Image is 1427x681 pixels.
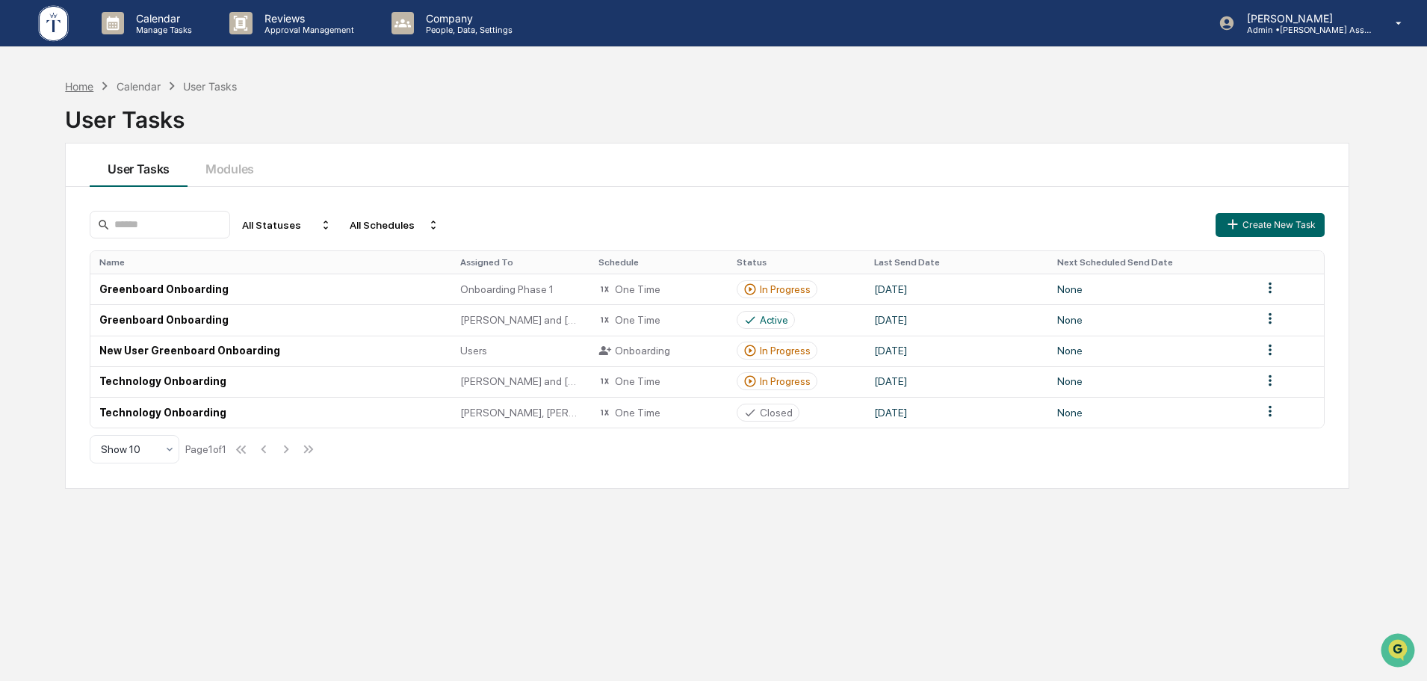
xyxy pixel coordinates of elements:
[760,407,793,419] div: Closed
[589,251,728,274] th: Schedule
[760,345,811,357] div: In Progress
[15,114,42,141] img: 1746055101610-c473b297-6a78-478c-a979-82029cc54cd1
[865,274,1047,304] td: [DATE]
[30,204,42,216] img: 1746055101610-c473b297-6a78-478c-a979-82029cc54cd1
[1048,397,1253,428] td: None
[1048,304,1253,335] td: None
[865,336,1047,366] td: [DATE]
[598,313,719,327] div: One Time
[1048,274,1253,304] td: None
[1048,366,1253,397] td: None
[30,294,94,309] span: Data Lookup
[90,251,451,274] th: Name
[65,80,93,93] div: Home
[183,80,237,93] div: User Tasks
[414,12,520,25] p: Company
[108,267,120,279] div: 🗄️
[1379,632,1420,672] iframe: Open customer support
[728,251,866,274] th: Status
[39,68,247,84] input: Clear
[1048,251,1253,274] th: Next Scheduled Send Date
[36,3,72,44] img: logo
[132,203,163,215] span: [DATE]
[102,259,191,286] a: 🗄️Attestations
[51,129,189,141] div: We're available if you need us!
[451,251,589,274] th: Assigned To
[124,203,129,215] span: •
[15,166,96,178] div: Past conversations
[15,31,272,55] p: How can we help?
[1048,336,1253,366] td: None
[9,259,102,286] a: 🖐️Preclearance
[149,330,181,342] span: Pylon
[1235,12,1374,25] p: [PERSON_NAME]
[865,304,1047,335] td: [DATE]
[124,25,199,35] p: Manage Tasks
[253,12,362,25] p: Reviews
[105,330,181,342] a: Powered byPylon
[598,344,719,357] div: Onboarding
[90,304,451,335] td: Greenboard Onboarding
[1235,25,1374,35] p: Admin • [PERSON_NAME] Asset Management LLC
[90,336,451,366] td: New User Greenboard Onboarding
[15,295,27,307] div: 🔎
[253,25,362,35] p: Approval Management
[65,94,1349,133] div: User Tasks
[414,25,520,35] p: People, Data, Settings
[232,163,272,181] button: See all
[344,213,445,237] div: All Schedules
[760,283,811,295] div: In Progress
[460,283,554,295] span: Onboarding Phase 1
[15,267,27,279] div: 🖐️
[117,80,161,93] div: Calendar
[90,397,451,428] td: Technology Onboarding
[460,407,581,419] span: [PERSON_NAME], [PERSON_NAME], [PERSON_NAME] Onboard
[598,406,719,419] div: One Time
[30,265,96,280] span: Preclearance
[254,119,272,137] button: Start new chat
[460,375,581,387] span: [PERSON_NAME] and [PERSON_NAME] Onboarding
[460,345,487,357] span: Users
[90,366,451,397] td: Technology Onboarding
[865,397,1047,428] td: [DATE]
[124,12,199,25] p: Calendar
[598,283,719,296] div: One Time
[460,314,581,326] span: [PERSON_NAME] and [PERSON_NAME] Onboarding
[1216,213,1325,237] button: Create New Task
[46,203,121,215] span: [PERSON_NAME]
[236,213,338,237] div: All Statuses
[90,144,188,187] button: User Tasks
[188,144,272,187] button: Modules
[760,314,788,326] div: Active
[598,375,719,388] div: One Time
[865,366,1047,397] td: [DATE]
[185,443,226,455] div: Page 1 of 1
[90,274,451,304] td: Greenboard Onboarding
[51,114,245,129] div: Start new chat
[123,265,185,280] span: Attestations
[9,288,100,315] a: 🔎Data Lookup
[865,251,1047,274] th: Last Send Date
[760,375,811,387] div: In Progress
[15,189,39,213] img: Cameron Burns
